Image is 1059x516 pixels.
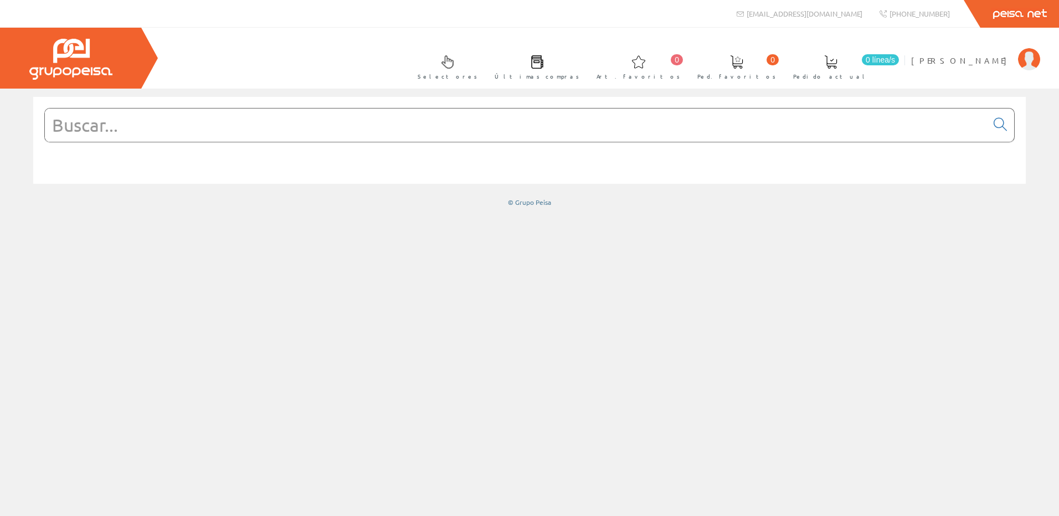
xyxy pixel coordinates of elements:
span: Art. favoritos [597,71,680,82]
span: Selectores [418,71,477,82]
input: Buscar... [45,109,987,142]
img: Grupo Peisa [29,39,112,80]
span: 0 [671,54,683,65]
span: [PERSON_NAME] [911,55,1012,66]
span: 0 [767,54,779,65]
span: Últimas compras [495,71,579,82]
div: © Grupo Peisa [33,198,1026,207]
a: [PERSON_NAME] [911,46,1040,56]
span: [PHONE_NUMBER] [890,9,950,18]
span: Ped. favoritos [697,71,776,82]
span: 0 línea/s [862,54,899,65]
span: Pedido actual [793,71,868,82]
a: Últimas compras [484,46,585,86]
a: Selectores [407,46,483,86]
span: [EMAIL_ADDRESS][DOMAIN_NAME] [747,9,862,18]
